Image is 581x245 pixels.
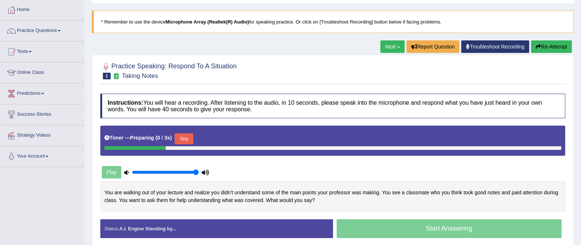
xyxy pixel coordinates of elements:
[155,135,157,141] b: (
[461,40,529,53] a: Troubleshoot Recording
[119,226,176,231] strong: A.I. Engine Standing by...
[0,42,84,60] a: Tests
[130,135,154,141] b: Preparing
[104,135,172,141] h5: Timer —
[103,73,111,79] span: 1
[0,21,84,39] a: Practice Questions
[165,19,249,25] b: Microphone Array (Realtek(R) Audio)
[100,219,333,238] div: Status:
[0,62,84,81] a: Online Class
[112,73,120,80] small: Exam occurring question
[170,135,172,141] b: )
[175,133,193,144] button: Skip
[100,94,565,118] h4: You will hear a recording. After listening to the audio, in 10 seconds, please speak into the mic...
[406,40,459,53] button: Report Question
[92,11,574,33] blockquote: * Remember to use the device for speaking practice. Or click on [Troubleshoot Recording] button b...
[0,104,84,123] a: Success Stories
[0,125,84,144] a: Strategy Videos
[100,181,565,211] div: You are walking out of your lecture and realize you didn't understand some of the main points you...
[0,83,84,102] a: Predictions
[100,61,237,79] h2: Practice Speaking: Respond To A Situation
[157,135,170,141] b: 0 / 3s
[380,40,405,53] a: Next »
[531,40,572,53] button: Re-Attempt
[0,146,84,165] a: Your Account
[108,100,143,106] b: Instructions:
[122,72,158,79] small: Taking Notes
